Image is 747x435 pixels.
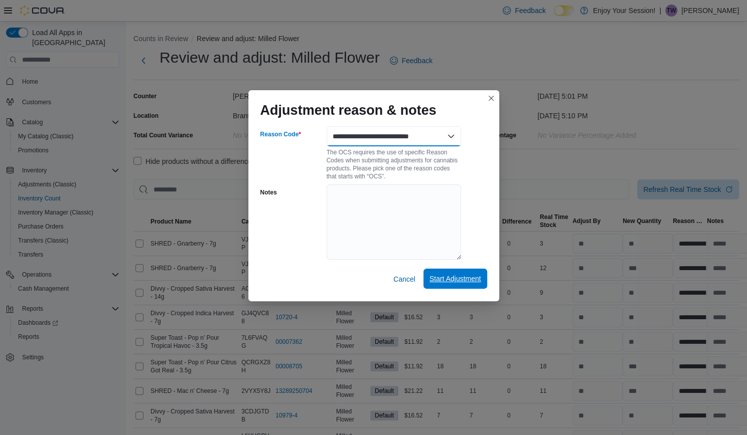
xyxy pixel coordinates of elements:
button: Cancel [389,269,419,289]
span: Start Adjustment [429,274,481,284]
button: Closes this modal window [485,92,497,104]
div: The OCS requires the use of specific Reason Codes when submitting adjustments for cannabis produc... [327,146,461,180]
label: Reason Code [260,130,301,138]
button: Start Adjustment [423,269,487,289]
h1: Adjustment reason & notes [260,102,436,118]
span: Cancel [393,274,415,284]
label: Notes [260,188,277,196]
